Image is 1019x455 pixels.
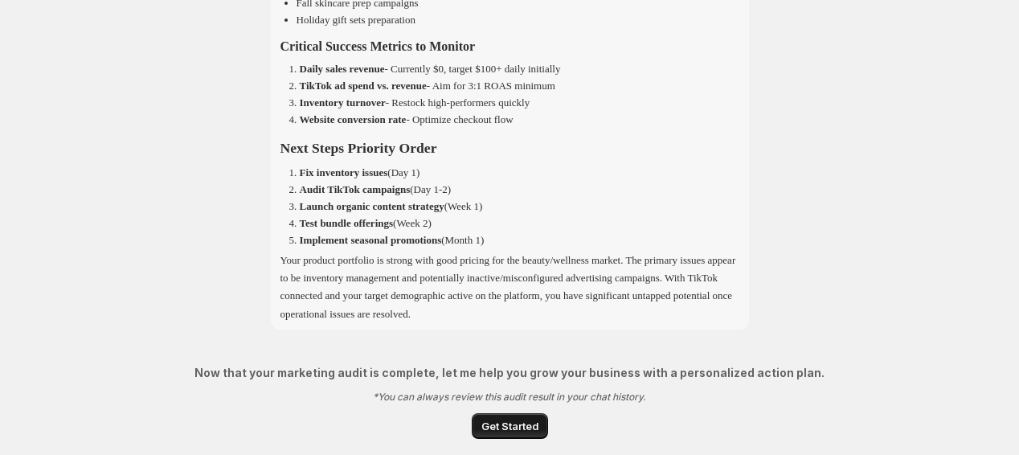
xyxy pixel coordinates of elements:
p: (Day 1-2) [300,183,452,195]
p: (Month 1) [300,234,485,246]
p: Holiday gift sets preparation [297,14,415,26]
strong: Inventory turnover [300,96,386,109]
p: - Optimize checkout flow [300,113,514,125]
strong: Website conversion rate [300,113,407,125]
strong: Daily sales revenue [300,63,385,75]
p: Now that your marketing audit is complete, let me help you grow your business with a personalized... [194,365,825,381]
em: *You can always review this audit result in your chat history. [373,391,646,403]
p: (Week 2) [300,217,432,229]
span: Get Started [481,418,538,434]
h3: Critical Success Metrics to Monitor [280,35,739,57]
strong: Launch organic content strategy [300,200,444,212]
strong: Audit TikTok campaigns [300,183,411,195]
p: (Week 1) [300,200,483,212]
p: - Currently $0, target $100+ daily initially [300,63,561,75]
strong: Test bundle offerings [300,217,394,229]
strong: Fix inventory issues [300,166,388,178]
h2: Next Steps Priority Order [280,137,739,161]
p: (Day 1) [300,166,420,178]
button: Get Started [472,413,548,439]
p: - Restock high-performers quickly [300,96,530,109]
p: - Aim for 3:1 ROAS minimum [300,80,555,92]
strong: TikTok ad spend vs. revenue [300,80,427,92]
strong: Implement seasonal promotions [300,234,442,246]
p: Your product portfolio is strong with good pricing for the beauty/wellness market. The primary is... [280,252,739,322]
